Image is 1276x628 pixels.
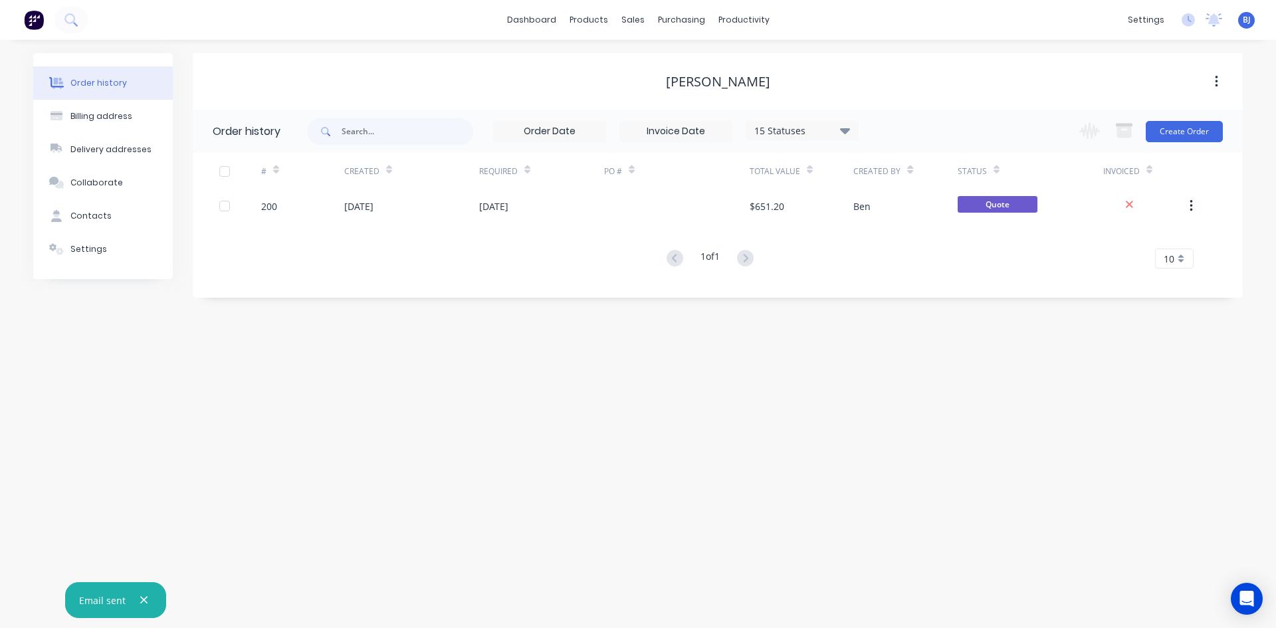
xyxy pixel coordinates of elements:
div: Contacts [70,210,112,222]
button: Settings [33,233,173,266]
span: 10 [1164,252,1174,266]
div: 1 of 1 [700,249,720,268]
button: Collaborate [33,166,173,199]
div: Status [958,165,987,177]
div: Total Value [750,153,853,189]
button: Order history [33,66,173,100]
div: # [261,165,266,177]
div: Ben [853,199,871,213]
div: Order history [70,77,127,89]
div: purchasing [651,10,712,30]
span: BJ [1243,14,1251,26]
button: Billing address [33,100,173,133]
a: dashboard [500,10,563,30]
div: Delivery addresses [70,144,152,156]
div: Created By [853,153,957,189]
div: PO # [604,165,622,177]
div: Created [344,165,379,177]
div: Created By [853,165,901,177]
div: Invoiced [1103,153,1186,189]
div: settings [1121,10,1171,30]
div: # [261,153,344,189]
div: 15 Statuses [746,124,858,138]
div: Required [479,165,518,177]
button: Delivery addresses [33,133,173,166]
button: Contacts [33,199,173,233]
div: Total Value [750,165,800,177]
div: Created [344,153,479,189]
div: Collaborate [70,177,123,189]
div: products [563,10,615,30]
input: Search... [342,118,473,145]
div: Email sent [79,593,126,607]
div: [DATE] [479,199,508,213]
div: [PERSON_NAME] [666,74,770,90]
div: productivity [712,10,776,30]
div: Open Intercom Messenger [1231,583,1263,615]
button: Create Order [1146,121,1223,142]
div: [DATE] [344,199,373,213]
div: 200 [261,199,277,213]
div: Billing address [70,110,132,122]
div: $651.20 [750,199,784,213]
div: Invoiced [1103,165,1140,177]
img: Factory [24,10,44,30]
div: Settings [70,243,107,255]
input: Invoice Date [620,122,732,142]
div: Order history [213,124,280,140]
div: Required [479,153,604,189]
div: sales [615,10,651,30]
div: PO # [604,153,750,189]
span: Quote [958,196,1037,213]
div: Status [958,153,1103,189]
input: Order Date [494,122,605,142]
